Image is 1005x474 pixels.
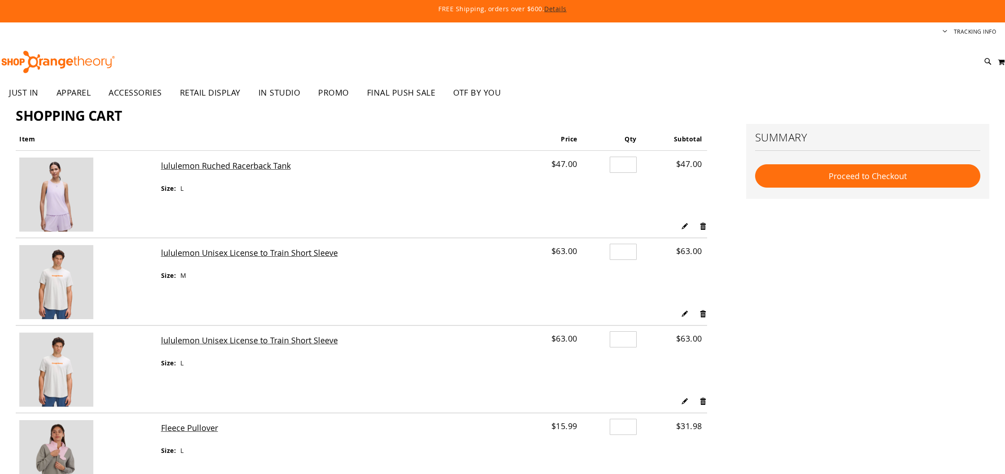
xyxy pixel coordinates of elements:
[161,333,340,347] a: lululemon Unisex License to Train Short Sleeve
[48,83,100,103] a: APPAREL
[258,83,301,103] span: IN STUDIO
[19,158,93,232] img: lululemon Ruched Racerback Tank
[100,83,171,103] a: ACCESSORIES
[109,83,162,103] span: ACCESSORIES
[161,246,340,260] a: lululemon Unisex License to Train Short Sleeve
[161,359,176,368] dt: Size
[161,421,218,435] a: Fleece Pullover
[367,83,436,103] span: FINAL PUSH SALE
[57,83,91,103] span: APPAREL
[551,421,577,431] span: $15.99
[19,245,93,319] img: lululemon Unisex License to Train Short Sleeve
[19,158,157,234] a: lululemon Ruched Racerback Tank
[19,333,157,409] a: lululemon Unisex License to Train Short Sleeve
[309,83,358,103] a: PROMO
[161,271,176,280] dt: Size
[699,396,707,406] a: Remove item
[625,135,637,143] span: Qty
[180,359,184,368] dd: L
[16,106,122,125] span: Shopping Cart
[180,271,187,280] dd: M
[249,83,310,103] a: IN STUDIO
[551,246,577,256] span: $63.00
[676,158,702,169] span: $47.00
[676,421,702,431] span: $31.98
[180,83,240,103] span: RETAIL DISPLAY
[829,171,907,181] span: Proceed to Checkout
[358,83,445,103] a: FINAL PUSH SALE
[551,158,577,169] span: $47.00
[171,83,249,103] a: RETAIL DISPLAY
[161,184,176,193] dt: Size
[161,446,176,455] dt: Size
[676,246,702,256] span: $63.00
[444,83,510,103] a: OTF BY YOU
[755,130,981,145] h2: Summary
[180,184,184,193] dd: L
[954,28,996,35] a: Tracking Info
[233,4,772,13] p: FREE Shipping, orders over $600.
[755,164,981,188] button: Proceed to Checkout
[9,83,39,103] span: JUST IN
[19,135,35,143] span: Item
[551,333,577,344] span: $63.00
[180,446,184,455] dd: L
[676,333,702,344] span: $63.00
[943,28,947,36] button: Account menu
[453,83,501,103] span: OTF BY YOU
[674,135,702,143] span: Subtotal
[161,158,292,173] a: lululemon Ruched Racerback Tank
[699,221,707,231] a: Remove item
[19,333,93,407] img: lululemon Unisex License to Train Short Sleeve
[561,135,577,143] span: Price
[699,309,707,318] a: Remove item
[318,83,349,103] span: PROMO
[19,245,157,321] a: lululemon Unisex License to Train Short Sleeve
[544,4,567,13] a: Details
